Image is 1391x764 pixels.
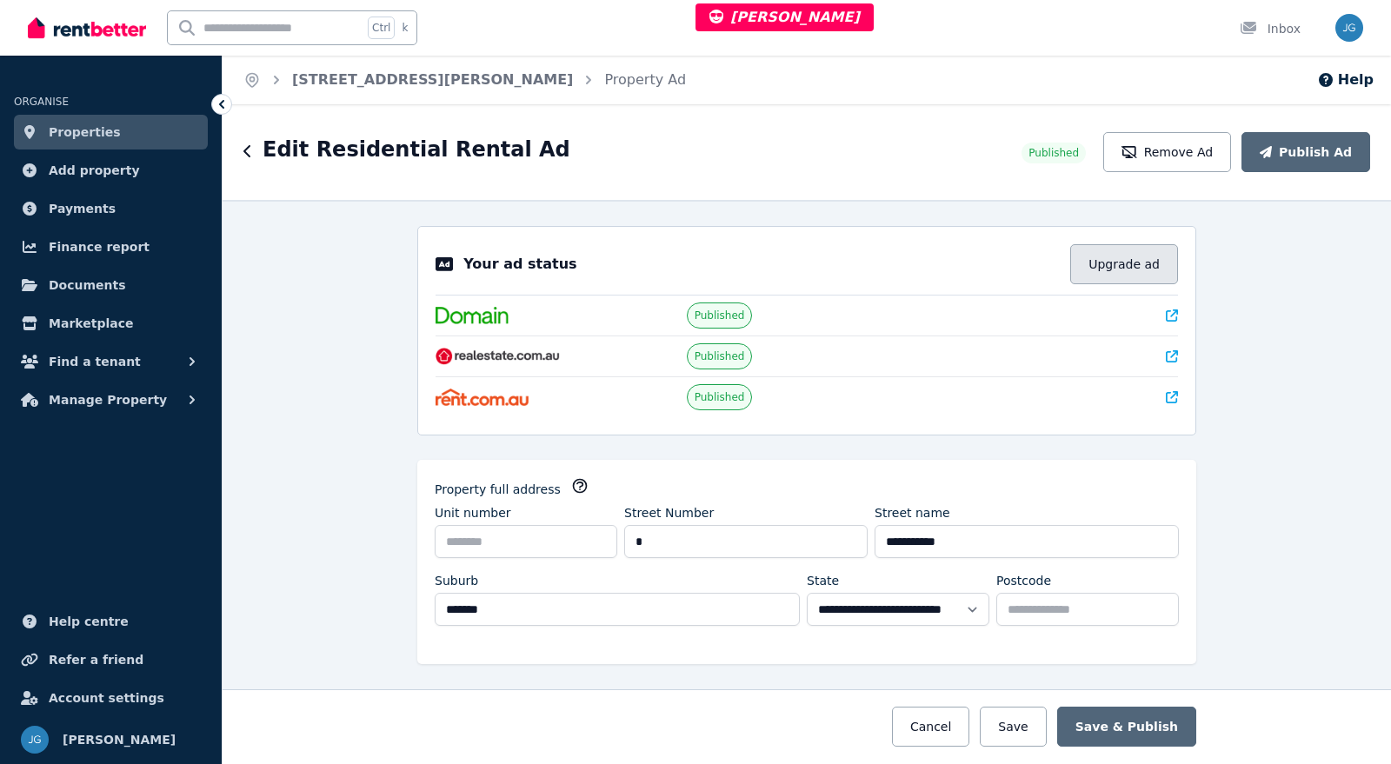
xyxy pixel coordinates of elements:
span: Payments [49,198,116,219]
button: Manage Property [14,382,208,417]
a: [STREET_ADDRESS][PERSON_NAME] [292,71,573,88]
p: Your ad status [463,254,576,275]
label: Street name [875,504,950,522]
button: Remove Ad [1103,132,1231,172]
button: Cancel [892,707,969,747]
label: Suburb [435,572,478,589]
span: Properties [49,122,121,143]
span: Ctrl [368,17,395,39]
span: [PERSON_NAME] [709,9,860,25]
a: Account settings [14,681,208,715]
button: Help [1317,70,1374,90]
span: ORGANISE [14,96,69,108]
span: Finance report [49,236,150,257]
span: k [402,21,408,35]
span: Published [695,349,745,363]
a: Refer a friend [14,642,208,677]
h1: Edit Residential Rental Ad [263,136,570,163]
button: Save & Publish [1057,707,1196,747]
nav: Breadcrumb [223,56,707,104]
img: RealEstate.com.au [436,348,560,365]
label: Property full address [435,481,561,498]
button: Publish Ad [1241,132,1370,172]
img: Domain.com.au [436,307,509,324]
button: Find a tenant [14,344,208,379]
label: Unit number [435,504,511,522]
a: Help centre [14,604,208,639]
img: Jeremy Goldschmidt [1335,14,1363,42]
a: Documents [14,268,208,302]
button: Upgrade ad [1070,244,1178,284]
span: Find a tenant [49,351,141,372]
img: Rent.com.au [436,389,529,406]
a: Finance report [14,229,208,264]
span: Documents [49,275,126,296]
span: Published [695,390,745,404]
span: [PERSON_NAME] [63,729,176,750]
a: Marketplace [14,306,208,341]
span: Add property [49,160,140,181]
img: Jeremy Goldschmidt [21,726,49,754]
a: Payments [14,191,208,226]
img: RentBetter [28,15,146,41]
a: Add property [14,153,208,188]
label: Street Number [624,504,714,522]
a: Properties [14,115,208,149]
button: Save [980,707,1046,747]
span: Marketplace [49,313,133,334]
span: Help centre [49,611,129,632]
label: Postcode [996,572,1051,589]
span: Manage Property [49,389,167,410]
label: State [807,572,839,589]
span: Refer a friend [49,649,143,670]
a: Property Ad [604,71,686,88]
div: Inbox [1240,20,1301,37]
span: Published [1028,146,1079,160]
span: Account settings [49,688,164,708]
span: Published [695,309,745,322]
